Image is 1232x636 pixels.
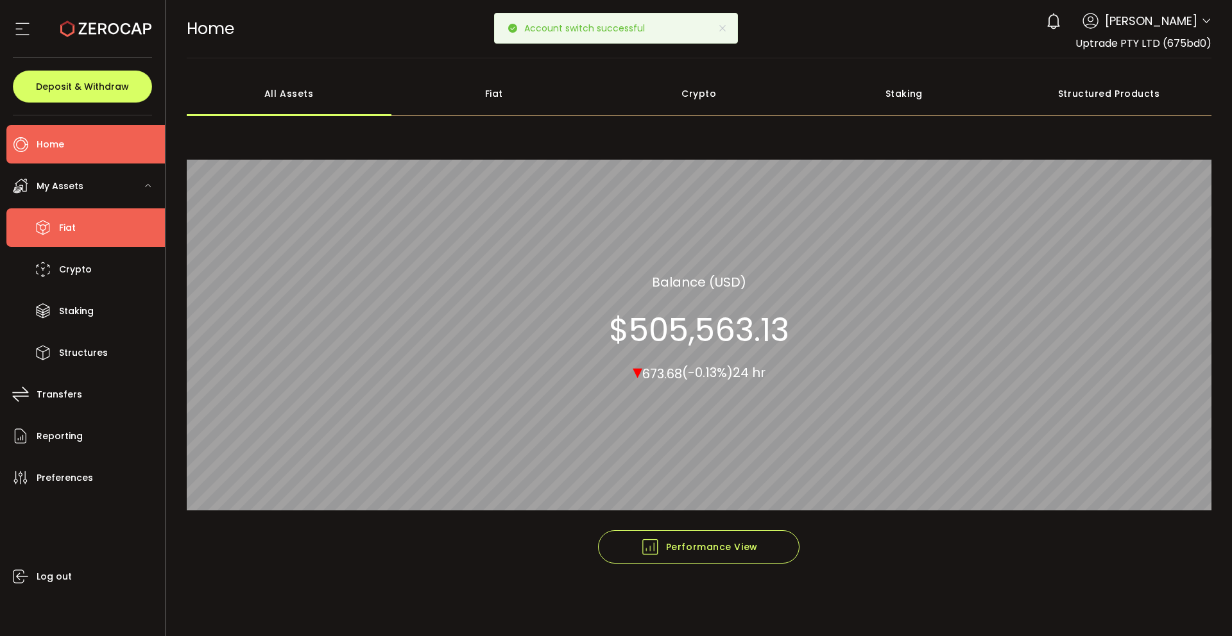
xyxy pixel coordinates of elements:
[59,344,108,362] span: Structures
[597,71,802,116] div: Crypto
[59,260,92,279] span: Crypto
[37,427,83,446] span: Reporting
[524,24,655,33] p: Account switch successful
[1168,574,1232,636] iframe: Chat Widget
[1105,12,1197,29] span: [PERSON_NAME]
[801,71,1007,116] div: Staking
[187,17,234,40] span: Home
[13,71,152,103] button: Deposit & Withdraw
[37,385,82,404] span: Transfers
[36,82,129,91] span: Deposit & Withdraw
[391,71,597,116] div: Fiat
[37,177,83,196] span: My Assets
[1007,71,1212,116] div: Structured Products
[642,364,682,382] span: 673.68
[37,135,64,154] span: Home
[187,71,392,116] div: All Assets
[598,530,800,564] button: Performance View
[37,567,72,586] span: Log out
[609,310,789,349] section: $505,563.13
[59,302,94,321] span: Staking
[682,364,733,381] span: (-0.13%)
[633,357,642,385] span: ▾
[1075,36,1211,51] span: Uptrade PTY LTD (675bd0)
[640,537,758,556] span: Performance View
[652,272,746,291] section: Balance (USD)
[59,219,76,237] span: Fiat
[37,469,93,487] span: Preferences
[733,364,766,381] span: 24 hr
